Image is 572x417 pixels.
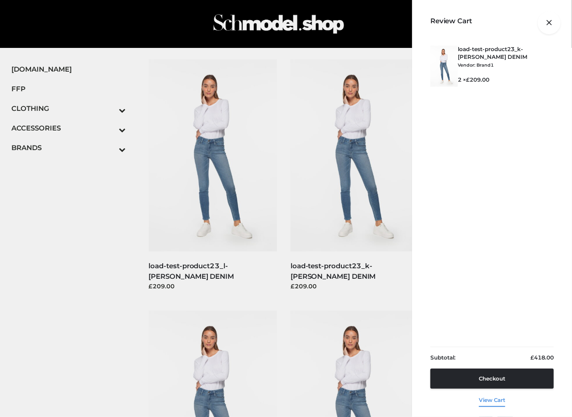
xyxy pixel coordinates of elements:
div: load-test-product23_k-[PERSON_NAME] DENIM [458,46,549,87]
bdi: 418.00 [530,354,554,361]
span: £ [466,76,470,83]
h6: Review Cart [430,17,472,25]
strong: Subtotal: [430,354,455,361]
span: £ [530,354,534,361]
bdi: 209.00 [466,76,489,83]
a: Checkout [430,369,554,389]
a: View cart [479,389,505,408]
a: Remove this item [538,49,549,60]
small: Vendor: Brand1 [458,63,494,68]
span: 2 × [458,76,545,84]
